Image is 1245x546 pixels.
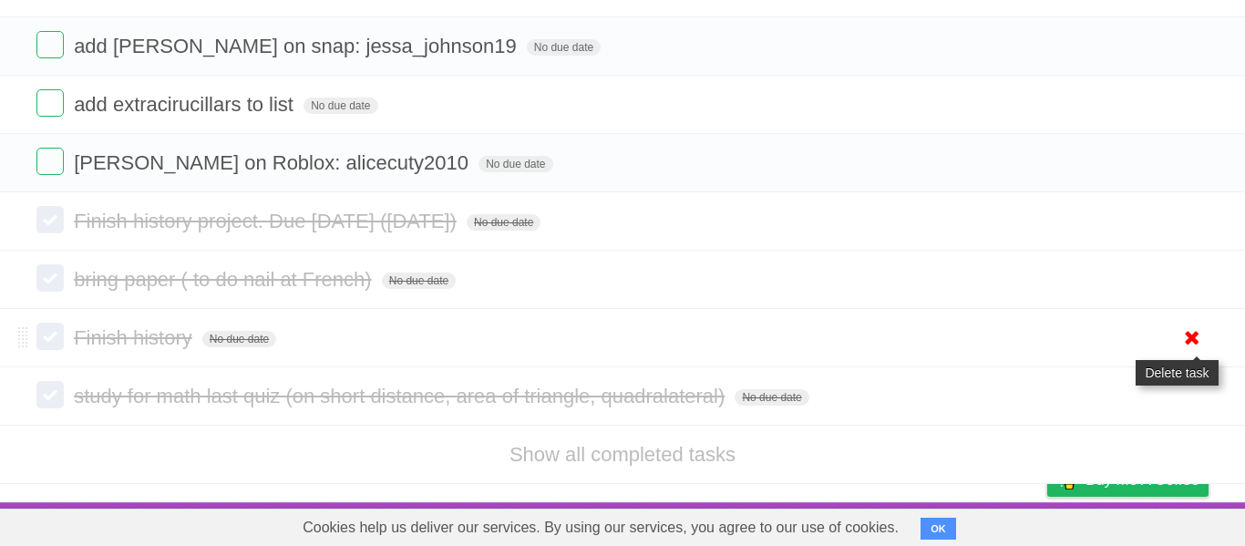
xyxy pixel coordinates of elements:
[74,385,729,407] span: study for math last quiz (on short distance, area of triangle, quadralateral)
[74,210,461,232] span: Finish history project. Due [DATE] ([DATE])
[467,214,540,231] span: No due date
[478,156,552,172] span: No due date
[36,206,64,233] label: Done
[1094,507,1209,541] a: Suggest a feature
[865,507,939,541] a: Developers
[74,93,298,116] span: add extracirucillars to list
[36,31,64,58] label: Done
[1086,464,1199,496] span: Buy me a coffee
[805,507,843,541] a: About
[735,389,808,406] span: No due date
[202,331,276,347] span: No due date
[304,98,377,114] span: No due date
[74,35,521,57] span: add [PERSON_NAME] on snap: jessa_johnson19
[962,507,1002,541] a: Terms
[36,264,64,292] label: Done
[527,39,601,56] span: No due date
[1024,507,1071,541] a: Privacy
[382,273,456,289] span: No due date
[74,326,197,349] span: Finish history
[284,510,917,546] span: Cookies help us deliver our services. By using our services, you agree to our use of cookies.
[74,151,473,174] span: [PERSON_NAME] on Roblox: alicecuty2010
[921,518,956,540] button: OK
[74,268,376,291] span: bring paper ( to do nail at French)
[509,443,736,466] a: Show all completed tasks
[36,89,64,117] label: Done
[36,381,64,408] label: Done
[36,148,64,175] label: Done
[36,323,64,350] label: Done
